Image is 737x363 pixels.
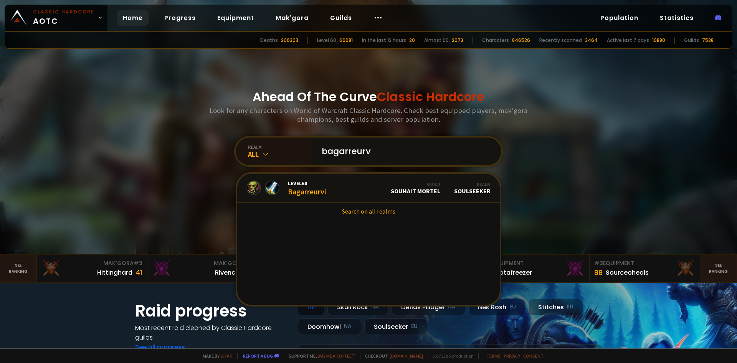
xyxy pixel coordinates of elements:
span: AOTC [33,8,94,27]
div: Nek'Rosh [468,299,525,315]
div: Soulseeker [454,181,491,195]
div: Rivench [215,268,239,277]
div: Bagarreurvi [288,180,326,196]
div: Guilds [684,37,699,44]
small: NA [344,323,352,330]
div: 206303 [281,37,298,44]
span: Support me, [284,353,355,359]
span: v. d752d5 - production [428,353,474,359]
div: 88 [594,267,603,278]
h3: Look for any characters on World of Warcraft Classic Hardcore. Check best equipped players, mak'g... [207,106,530,124]
a: Home [117,10,149,26]
div: Level 60 [317,37,336,44]
a: Guilds [324,10,358,26]
div: All [298,299,324,315]
a: #3Equipment88Sourceoheals [590,255,700,282]
div: 7538 [702,37,714,44]
div: In the last 12 hours [362,37,406,44]
div: Doomhowl [298,318,361,335]
a: Classic HardcoreAOTC [5,5,107,31]
a: Report a bug [243,353,273,359]
small: EU [567,303,573,311]
a: Consent [523,353,544,359]
h1: Ahead Of The Curve [253,88,484,106]
span: # 3 [594,259,603,267]
a: Seeranking [700,255,737,282]
div: Souhait Mortel [391,181,440,195]
h1: Raid progress [135,299,289,323]
div: 20 [409,37,415,44]
a: Progress [158,10,202,26]
div: 3464 [585,37,598,44]
div: realm [248,144,312,150]
a: a fan [221,353,233,359]
div: Recently scanned [539,37,582,44]
a: Mak'Gora#3Hittinghard41 [37,255,147,282]
div: Equipment [484,259,585,267]
a: Mak'gora [269,10,315,26]
div: Active last 7 days [607,37,649,44]
small: NA [371,303,379,311]
div: Mak'Gora [41,259,142,267]
a: #2Equipment88Notafreezer [479,255,590,282]
span: Level 60 [288,180,326,187]
small: Classic Hardcore [33,8,94,15]
div: Almost 60 [424,37,449,44]
a: Statistics [654,10,700,26]
div: All [248,150,312,159]
a: Privacy [504,353,520,359]
a: Mak'Gora#2Rivench100 [147,255,258,282]
a: Level60BagarreurviGuildSouhait MortelRealmSoulseeker [237,174,500,203]
a: Search on all realms [237,203,500,220]
a: Equipment [211,10,260,26]
a: See all progress [135,343,185,351]
small: EU [509,303,516,311]
h4: Most recent raid cleaned by Classic Hardcore guilds [135,323,289,342]
div: Guild [391,181,440,187]
div: 846526 [512,37,530,44]
a: Population [594,10,644,26]
div: Skull Rock [327,299,388,315]
div: Soulseeker [364,318,427,335]
div: Defias Pillager [392,299,465,315]
div: Characters [482,37,509,44]
div: Notafreezer [495,268,532,277]
div: 10880 [652,37,665,44]
span: Made by [198,353,233,359]
div: Equipment [594,259,695,267]
span: Classic Hardcore [377,88,484,105]
div: 66681 [339,37,353,44]
div: 2073 [452,37,463,44]
small: EU [411,323,418,330]
div: Stitches [529,299,583,315]
div: Hittinghard [97,268,132,277]
a: Terms [486,353,501,359]
a: Buy me a coffee [317,353,355,359]
span: Checkout [360,353,423,359]
span: # 3 [134,259,142,267]
div: Sourceoheals [606,268,649,277]
small: NA [448,303,456,311]
div: Mak'Gora [152,259,253,267]
a: [DOMAIN_NAME] [390,353,423,359]
input: Search a character... [317,138,492,165]
div: 41 [136,267,142,278]
div: Deaths [260,37,278,44]
div: Realm [454,181,491,187]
